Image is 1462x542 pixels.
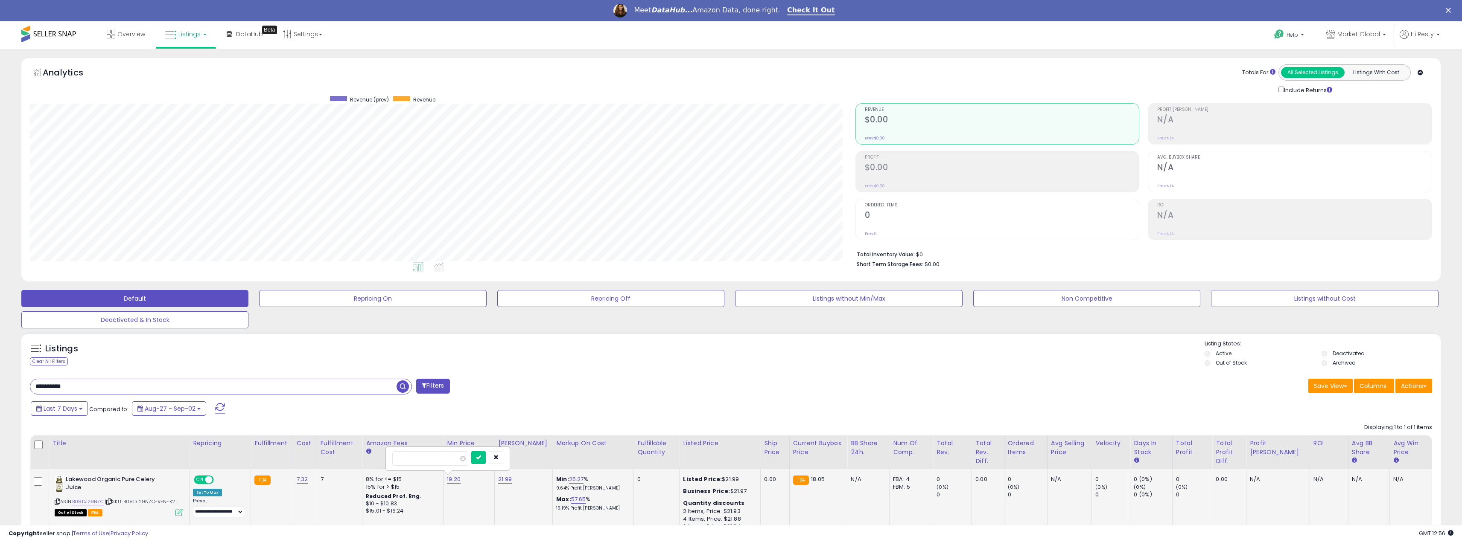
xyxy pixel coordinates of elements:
span: Profit [PERSON_NAME] [1157,107,1432,112]
div: Set To Max [193,489,222,496]
span: Help [1287,31,1298,38]
div: $21.97 [683,487,754,495]
th: The percentage added to the cost of goods (COGS) that forms the calculator for Min & Max prices. [553,435,634,469]
div: N/A [1051,475,1085,483]
small: Prev: N/A [1157,136,1174,141]
div: 0 [637,475,673,483]
h5: Listings [45,343,78,355]
h2: N/A [1157,210,1432,222]
a: 25.27 [569,475,584,484]
div: Ship Price [764,439,785,457]
a: Settings [277,21,329,47]
div: 0 [1176,475,1212,483]
button: Listings without Cost [1211,290,1438,307]
b: Min: [556,475,569,483]
div: 0 [1095,475,1130,483]
span: ON [195,476,205,484]
div: 0 [1008,491,1047,499]
h2: 0 [865,210,1139,222]
span: Avg. Buybox Share [1157,155,1432,160]
label: Out of Stock [1216,359,1247,366]
button: Repricing On [259,290,486,307]
button: Listings With Cost [1344,67,1408,78]
a: B08DJ29N7C [72,498,104,505]
a: Market Global [1320,21,1392,49]
button: Listings without Min/Max [735,290,962,307]
div: FBM: 5 [893,483,926,491]
label: Deactivated [1333,350,1365,357]
small: Amazon Fees. [366,448,371,455]
div: Total Profit Diff. [1216,439,1243,466]
div: Cost [297,439,313,448]
h2: N/A [1157,115,1432,126]
div: N/A [1352,475,1383,483]
div: N/A [1393,475,1425,483]
small: (0%) [1008,484,1020,490]
i: DataHub... [651,6,692,14]
a: 21.99 [498,475,512,484]
div: 8% for <= $15 [366,475,437,483]
div: 0.00 [764,475,782,483]
div: $10 - $10.83 [366,500,437,507]
button: Non Competitive [973,290,1200,307]
div: Current Buybox Price [793,439,844,457]
span: Listings [178,30,201,38]
span: Hi Resty [1411,30,1434,38]
h2: N/A [1157,162,1432,174]
div: Profit [PERSON_NAME] [1250,439,1306,457]
label: Active [1216,350,1231,357]
span: $0.00 [925,260,940,268]
button: Default [21,290,248,307]
div: Totals For [1242,69,1275,77]
b: Quantity discounts [683,499,744,507]
small: Prev: N/A [1157,231,1174,236]
button: Deactivated & In Stock [21,311,248,328]
b: Lakewood Organic Pure Celery Juice [66,475,169,493]
button: Actions [1395,379,1432,393]
small: FBA [793,475,809,485]
a: 7.32 [297,475,308,484]
div: Fulfillment [254,439,289,448]
div: Num of Comp. [893,439,929,457]
div: 15% for > $15 [366,483,437,491]
small: (0%) [937,484,948,490]
span: Aug-27 - Sep-02 [145,404,196,413]
span: Profit [865,155,1139,160]
div: N/A [1313,475,1342,483]
button: Filters [416,379,449,394]
div: Meet Amazon Data, done right. [634,6,780,14]
small: Prev: 0 [865,231,877,236]
span: ROI [1157,203,1432,208]
button: Last 7 Days [31,401,88,416]
p: 9.64% Profit [PERSON_NAME] [556,485,627,491]
div: 0 [937,475,972,483]
div: Repricing [193,439,247,448]
small: Avg BB Share. [1352,457,1357,464]
li: $0 [857,249,1426,259]
div: BB Share 24h. [851,439,886,457]
div: Displaying 1 to 1 of 1 items [1364,423,1432,432]
div: 0 [1008,475,1047,483]
h5: Analytics [43,67,100,81]
span: Revenue (prev) [350,96,389,103]
b: Reduced Prof. Rng. [366,493,422,500]
button: Aug-27 - Sep-02 [132,401,206,416]
span: Revenue [865,107,1139,112]
button: Columns [1354,379,1394,393]
b: Business Price: [683,487,730,495]
span: Market Global [1337,30,1380,38]
div: 7 [321,475,356,483]
div: : [683,499,754,507]
img: Profile image for Georgie [613,4,627,17]
label: Archived [1333,359,1356,366]
div: Amazon Fees [366,439,440,448]
small: Days In Stock. [1134,457,1139,464]
a: Help [1267,23,1313,49]
div: Clear All Filters [30,357,68,365]
small: (0%) [1095,484,1107,490]
div: Listed Price [683,439,757,448]
div: 0 [1095,491,1130,499]
span: | SKU: B08DJ29N7C-VEN-K2 [105,498,175,505]
span: Last 7 Days [44,404,77,413]
div: Avg BB Share [1352,439,1386,457]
